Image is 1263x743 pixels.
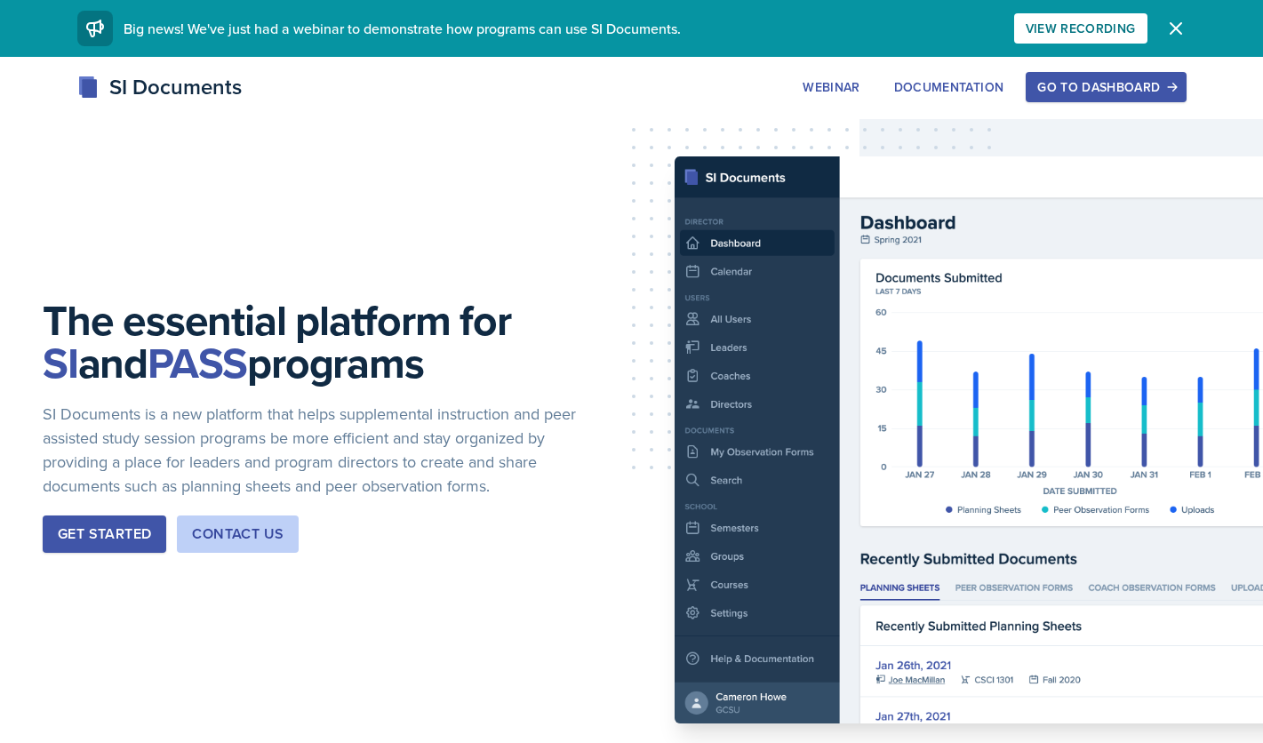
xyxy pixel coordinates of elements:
div: SI Documents [77,71,242,103]
div: View Recording [1026,21,1136,36]
div: Go to Dashboard [1037,80,1174,94]
span: Big news! We've just had a webinar to demonstrate how programs can use SI Documents. [124,19,681,38]
button: Webinar [791,72,871,102]
button: Get Started [43,515,166,553]
button: Documentation [883,72,1016,102]
div: Get Started [58,523,151,545]
button: Go to Dashboard [1026,72,1186,102]
button: View Recording [1014,13,1147,44]
div: Documentation [894,80,1004,94]
div: Webinar [803,80,859,94]
button: Contact Us [177,515,299,553]
div: Contact Us [192,523,284,545]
